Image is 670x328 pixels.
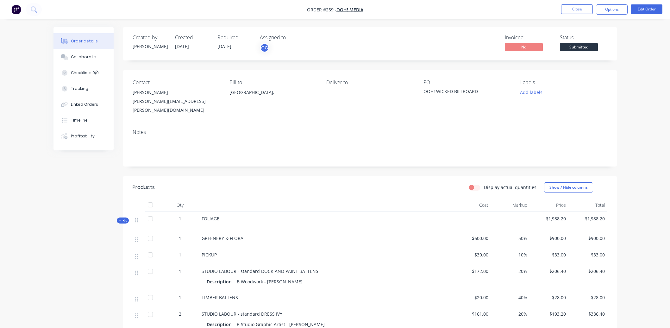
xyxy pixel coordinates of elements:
[493,235,527,242] span: 50%
[179,294,181,301] span: 1
[71,54,96,60] div: Collaborate
[71,70,99,76] div: Checklists 0/0
[202,268,318,274] span: STUDIO LABOUR - standard DOCK AND PAINT BATTENS
[202,216,219,222] span: FOLIAGE
[207,277,234,286] div: Description
[326,79,413,85] div: Deliver to
[202,294,238,300] span: TIMBER BATTENS
[53,33,114,49] button: Order details
[455,251,489,258] span: $30.00
[493,311,527,317] span: 20%
[133,88,219,97] div: [PERSON_NAME]
[596,4,628,15] button: Options
[71,133,95,139] div: Profitability
[53,49,114,65] button: Collaborate
[571,215,605,222] span: $1,988.20
[532,215,566,222] span: $1,988.20
[307,7,336,13] span: Order #259 -
[455,311,489,317] span: $161.00
[179,311,181,317] span: 2
[229,88,316,108] div: [GEOGRAPHIC_DATA],
[175,43,189,49] span: [DATE]
[53,128,114,144] button: Profitability
[631,4,662,14] button: Edit Order
[571,268,605,274] span: $206.40
[423,88,503,97] div: OOH! WICKED BILLBOARD
[517,88,546,97] button: Add labels
[11,5,21,14] img: Factory
[505,35,552,41] div: Invoiced
[133,88,219,115] div: [PERSON_NAME][PERSON_NAME][EMAIL_ADDRESS][PERSON_NAME][DOMAIN_NAME]
[493,251,527,258] span: 10%
[260,35,323,41] div: Assigned to
[530,199,569,211] div: Price
[423,79,510,85] div: PO
[544,182,593,192] button: Show / Hide columns
[175,35,210,41] div: Created
[161,199,199,211] div: Qty
[53,97,114,112] button: Linked Orders
[520,79,607,85] div: Labels
[568,199,607,211] div: Total
[179,268,181,274] span: 1
[202,235,246,241] span: GREENERY & FLORAL
[53,65,114,81] button: Checklists 0/0
[571,294,605,301] span: $28.00
[117,218,129,224] div: Kit
[571,235,605,242] span: $900.00
[560,43,598,51] span: Submitted
[532,235,566,242] span: $900.00
[133,97,219,115] div: [PERSON_NAME][EMAIL_ADDRESS][PERSON_NAME][DOMAIN_NAME]
[560,35,607,41] div: Status
[455,235,489,242] span: $600.00
[71,102,98,107] div: Linked Orders
[229,88,316,97] div: [GEOGRAPHIC_DATA],
[452,199,491,211] div: Cost
[455,268,489,274] span: $172.00
[491,199,530,211] div: Markup
[133,43,167,50] div: [PERSON_NAME]
[505,43,543,51] span: No
[532,311,566,317] span: $193.20
[493,268,527,274] span: 20%
[571,251,605,258] span: $33.00
[532,251,566,258] span: $33.00
[493,294,527,301] span: 40%
[119,218,127,223] span: Kit
[179,235,181,242] span: 1
[455,294,489,301] span: $20.00
[336,7,363,13] a: oOh! Media
[133,35,167,41] div: Created by
[202,311,282,317] span: STUDIO LABOUR - standard DRESS IVY
[53,81,114,97] button: Tracking
[71,117,88,123] div: Timeline
[560,43,598,53] button: Submitted
[571,311,605,317] span: $386.40
[133,129,607,135] div: Notes
[133,79,219,85] div: Contact
[532,294,566,301] span: $28.00
[217,43,231,49] span: [DATE]
[71,86,88,91] div: Tracking
[53,112,114,128] button: Timeline
[217,35,252,41] div: Required
[229,79,316,85] div: Bill to
[133,184,155,191] div: Products
[202,252,217,258] span: PICKUP
[561,4,593,14] button: Close
[179,215,181,222] span: 1
[260,43,269,53] button: CC
[532,268,566,274] span: $206.40
[71,38,98,44] div: Order details
[234,277,305,286] div: B Woodwork - [PERSON_NAME]
[484,184,536,191] label: Display actual quantities
[179,251,181,258] span: 1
